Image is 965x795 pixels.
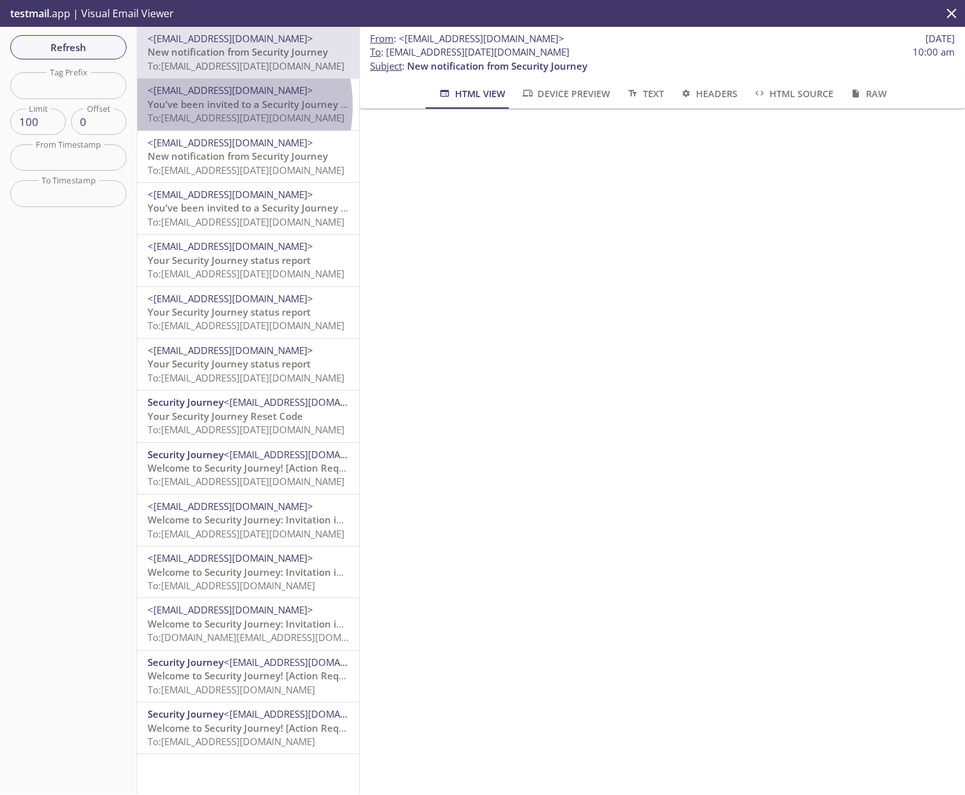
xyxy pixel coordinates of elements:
span: Headers [679,86,737,102]
span: Welcome to Security Journey: Invitation instructions [148,617,389,630]
span: Your Security Journey Reset Code [148,410,303,422]
span: Raw [849,86,886,102]
span: To: [EMAIL_ADDRESS][DATE][DOMAIN_NAME] [148,475,344,488]
span: To: [DOMAIN_NAME][EMAIL_ADDRESS][DOMAIN_NAME] [148,631,390,644]
span: <[EMAIL_ADDRESS][DOMAIN_NAME]> [224,396,389,408]
span: <[EMAIL_ADDRESS][DOMAIN_NAME]> [148,84,313,96]
span: To: [EMAIL_ADDRESS][DATE][DOMAIN_NAME] [148,267,344,280]
span: Security Journey [148,396,224,408]
span: Security Journey [148,656,224,668]
span: Security Journey [148,707,224,720]
span: New notification from Security Journey [148,150,328,162]
span: To: [EMAIL_ADDRESS][DATE][DOMAIN_NAME] [148,527,344,540]
span: testmail [10,6,49,20]
span: Device Preview [521,86,610,102]
span: HTML View [438,86,505,102]
span: To: [EMAIL_ADDRESS][DATE][DOMAIN_NAME] [148,111,344,124]
div: <[EMAIL_ADDRESS][DOMAIN_NAME]>Welcome to Security Journey: Invitation instructionsTo:[EMAIL_ADDRE... [137,495,359,546]
span: Subject [370,59,402,72]
span: To [370,45,381,58]
span: From [370,32,394,45]
span: <[EMAIL_ADDRESS][DOMAIN_NAME]> [399,32,564,45]
span: To: [EMAIL_ADDRESS][DOMAIN_NAME] [148,683,315,696]
span: To: [EMAIL_ADDRESS][DATE][DOMAIN_NAME] [148,371,344,384]
span: You’ve been invited to a Security Journey Tournament! [148,98,401,111]
div: Security Journey<[EMAIL_ADDRESS][DOMAIN_NAME]>Your Security Journey Reset CodeTo:[EMAIL_ADDRESS][... [137,390,359,442]
span: Welcome to Security Journey! [Action Required] [148,722,366,734]
button: Refresh [10,35,127,59]
div: <[EMAIL_ADDRESS][DOMAIN_NAME]>You’ve been invited to a Security Journey Tournament!To:[EMAIL_ADDR... [137,79,359,130]
span: Your Security Journey status report [148,254,311,266]
span: : [370,32,564,45]
span: <[EMAIL_ADDRESS][DOMAIN_NAME]> [148,292,313,305]
span: To: [EMAIL_ADDRESS][DATE][DOMAIN_NAME] [148,215,344,228]
div: <[EMAIL_ADDRESS][DOMAIN_NAME]>Welcome to Security Journey: Invitation instructionsTo:[EMAIL_ADDRE... [137,546,359,598]
span: <[EMAIL_ADDRESS][DOMAIN_NAME]> [224,707,389,720]
div: <[EMAIL_ADDRESS][DOMAIN_NAME]>Your Security Journey status reportTo:[EMAIL_ADDRESS][DATE][DOMAIN_... [137,235,359,286]
div: <[EMAIL_ADDRESS][DOMAIN_NAME]>Your Security Journey status reportTo:[EMAIL_ADDRESS][DATE][DOMAIN_... [137,287,359,338]
span: Security Journey [148,448,224,461]
span: <[EMAIL_ADDRESS][DOMAIN_NAME]> [148,240,313,252]
span: To: [EMAIL_ADDRESS][DATE][DOMAIN_NAME] [148,59,344,72]
span: To: [EMAIL_ADDRESS][DATE][DOMAIN_NAME] [148,164,344,176]
div: <[EMAIL_ADDRESS][DOMAIN_NAME]>New notification from Security JourneyTo:[EMAIL_ADDRESS][DATE][DOMA... [137,131,359,182]
div: Security Journey<[EMAIL_ADDRESS][DOMAIN_NAME]>Welcome to Security Journey! [Action Required]To:[E... [137,651,359,702]
span: You’ve been invited to a Security Journey Tournament! [148,201,401,214]
nav: emails [137,27,359,754]
span: [DATE] [925,32,955,45]
span: New notification from Security Journey [407,59,587,72]
span: New notification from Security Journey [148,45,328,58]
span: Your Security Journey status report [148,357,311,370]
div: <[EMAIL_ADDRESS][DOMAIN_NAME]>Welcome to Security Journey: Invitation instructionsTo:[DOMAIN_NAME... [137,598,359,649]
div: <[EMAIL_ADDRESS][DOMAIN_NAME]>New notification from Security JourneyTo:[EMAIL_ADDRESS][DATE][DOMA... [137,27,359,78]
span: HTML Source [753,86,833,102]
span: Welcome to Security Journey! [Action Required] [148,461,366,474]
div: <[EMAIL_ADDRESS][DOMAIN_NAME]>You’ve been invited to a Security Journey Tournament!To:[EMAIL_ADDR... [137,183,359,234]
div: <[EMAIL_ADDRESS][DOMAIN_NAME]>Your Security Journey status reportTo:[EMAIL_ADDRESS][DATE][DOMAIN_... [137,339,359,390]
span: To: [EMAIL_ADDRESS][DATE][DOMAIN_NAME] [148,423,344,436]
span: To: [EMAIL_ADDRESS][DOMAIN_NAME] [148,735,315,748]
div: Security Journey<[EMAIL_ADDRESS][DOMAIN_NAME]>Welcome to Security Journey! [Action Required]To:[E... [137,702,359,753]
span: To: [EMAIL_ADDRESS][DOMAIN_NAME] [148,579,315,592]
span: Your Security Journey status report [148,305,311,318]
span: <[EMAIL_ADDRESS][DOMAIN_NAME]> [148,500,313,513]
div: Security Journey<[EMAIL_ADDRESS][DOMAIN_NAME]>Welcome to Security Journey! [Action Required]To:[E... [137,443,359,494]
span: <[EMAIL_ADDRESS][DOMAIN_NAME]> [148,344,313,357]
span: <[EMAIL_ADDRESS][DOMAIN_NAME]> [224,656,389,668]
span: Welcome to Security Journey! [Action Required] [148,669,366,682]
span: <[EMAIL_ADDRESS][DOMAIN_NAME]> [224,448,389,461]
span: : [EMAIL_ADDRESS][DATE][DOMAIN_NAME] [370,45,569,59]
span: <[EMAIL_ADDRESS][DOMAIN_NAME]> [148,552,313,564]
span: <[EMAIL_ADDRESS][DOMAIN_NAME]> [148,136,313,149]
span: Refresh [20,39,116,56]
span: Welcome to Security Journey: Invitation instructions [148,513,389,526]
span: <[EMAIL_ADDRESS][DOMAIN_NAME]> [148,32,313,45]
span: 10:00 am [913,45,955,59]
span: <[EMAIL_ADDRESS][DOMAIN_NAME]> [148,188,313,201]
span: Text [626,86,663,102]
span: To: [EMAIL_ADDRESS][DATE][DOMAIN_NAME] [148,319,344,332]
span: <[EMAIL_ADDRESS][DOMAIN_NAME]> [148,603,313,616]
p: : [370,45,955,73]
span: Welcome to Security Journey: Invitation instructions [148,566,389,578]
